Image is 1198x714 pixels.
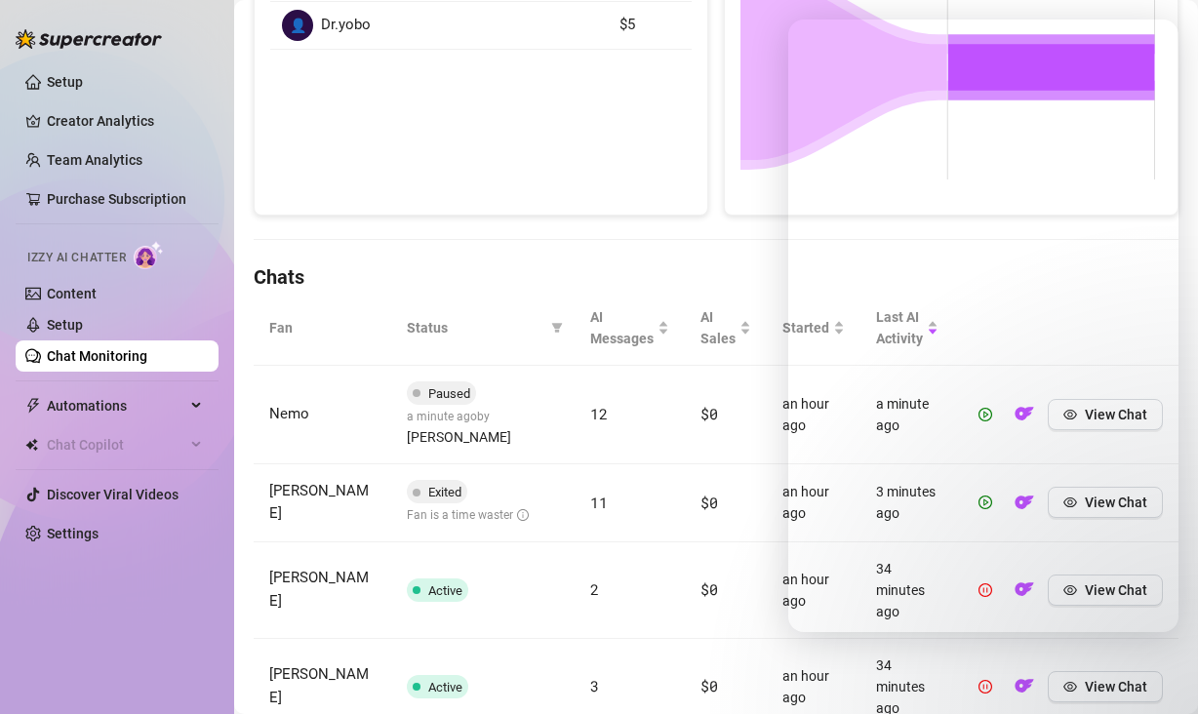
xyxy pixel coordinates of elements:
[134,241,164,269] img: AI Chatter
[321,14,371,37] span: Dr.yobo
[25,398,41,414] span: thunderbolt
[700,493,717,512] span: $0
[590,306,654,349] span: AI Messages
[590,404,607,423] span: 12
[1009,671,1040,702] button: OF
[25,438,38,452] img: Chat Copilot
[590,493,607,512] span: 11
[767,464,860,542] td: an hour ago
[685,291,767,366] th: AI Sales
[47,286,97,301] a: Content
[428,386,470,401] span: Paused
[47,429,185,460] span: Chat Copilot
[978,680,992,694] span: pause-circle
[767,542,860,639] td: an hour ago
[254,263,1178,291] h4: Chats
[47,74,83,90] a: Setup
[547,313,567,342] span: filter
[700,676,717,695] span: $0
[407,410,511,445] span: a minute ago by
[428,680,462,694] span: Active
[1009,683,1040,698] a: OF
[269,569,369,610] span: [PERSON_NAME]
[1015,676,1034,695] img: OF
[767,291,860,366] th: Started
[517,509,529,521] span: info-circle
[782,317,829,338] span: Started
[47,526,99,541] a: Settings
[575,291,685,366] th: AI Messages
[269,405,309,422] span: Nemo
[47,105,203,137] a: Creator Analytics
[407,317,543,338] span: Status
[767,366,860,464] td: an hour ago
[428,485,461,499] span: Exited
[700,404,717,423] span: $0
[47,317,83,333] a: Setup
[551,322,563,334] span: filter
[590,579,599,599] span: 2
[27,249,126,267] span: Izzy AI Chatter
[407,508,529,522] span: Fan is a time waster
[47,487,179,502] a: Discover Viral Videos
[1063,680,1077,694] span: eye
[788,20,1178,632] iframe: Intercom live chat
[254,291,391,366] th: Fan
[1048,671,1163,702] button: View Chat
[282,10,313,41] div: 👤
[700,579,717,599] span: $0
[428,583,462,598] span: Active
[47,390,185,421] span: Automations
[47,191,186,207] a: Purchase Subscription
[269,482,369,523] span: [PERSON_NAME]
[700,306,736,349] span: AI Sales
[47,348,147,364] a: Chat Monitoring
[619,14,680,37] article: $5
[590,676,599,695] span: 3
[47,152,142,168] a: Team Analytics
[16,29,162,49] img: logo-BBDzfeDw.svg
[1085,679,1147,694] span: View Chat
[269,665,369,706] span: [PERSON_NAME]
[407,426,511,448] span: [PERSON_NAME]
[1132,648,1178,694] iframe: Intercom live chat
